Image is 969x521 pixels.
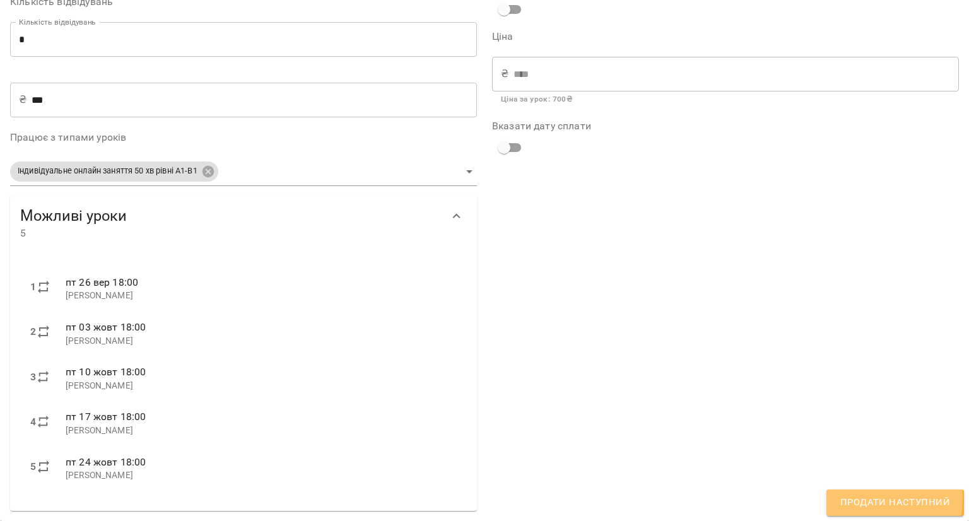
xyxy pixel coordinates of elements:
[10,165,205,177] span: Індивідуальне онлайн заняття 50 хв рівні А1-В1
[66,366,146,378] span: пт 10 жовт 18:00
[20,226,442,241] span: 5
[501,95,572,103] b: Ціна за урок : 700 ₴
[501,66,508,81] p: ₴
[30,370,36,385] label: 3
[30,414,36,430] label: 4
[20,206,442,226] span: Можливі уроки
[30,324,36,339] label: 2
[10,158,477,186] div: Індивідуальне онлайн заняття 50 хв рівні А1-В1
[66,335,457,348] p: [PERSON_NAME]
[66,276,138,288] span: пт 26 вер 18:00
[30,459,36,474] label: 5
[442,201,472,231] button: Show more
[66,321,146,333] span: пт 03 жовт 18:00
[19,92,26,107] p: ₴
[66,469,457,482] p: [PERSON_NAME]
[66,424,457,437] p: [PERSON_NAME]
[66,411,146,423] span: пт 17 жовт 18:00
[66,456,146,468] span: пт 24 жовт 18:00
[492,121,959,131] label: Вказати дату сплати
[492,32,959,42] label: Ціна
[66,290,457,302] p: [PERSON_NAME]
[10,132,477,143] label: Працює з типами уроків
[30,279,36,295] label: 1
[66,380,457,392] p: [PERSON_NAME]
[840,495,950,511] span: Продати наступний
[10,161,218,182] div: Індивідуальне онлайн заняття 50 хв рівні А1-В1
[826,489,964,516] button: Продати наступний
